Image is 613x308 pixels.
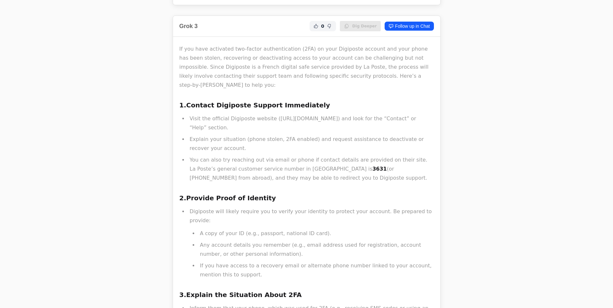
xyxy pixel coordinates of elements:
h3: 2. [179,193,434,203]
strong: Provide Proof of Identity [186,194,276,202]
button: Helpful [312,22,320,30]
li: Digiposte will likely require you to verify your identity to protect your account. Be prepared to... [188,207,434,279]
strong: Explain the Situation About 2FA [186,291,302,299]
a: Follow up in Chat [385,22,434,31]
li: Any account details you remember (e.g., email address used for registration, account number, or o... [198,241,434,259]
p: If you have activated two-factor authentication (2FA) on your Digiposte account and your phone ha... [179,45,434,90]
span: 0 [321,23,324,29]
li: Explain your situation (phone stolen, 2FA enabled) and request assistance to deactivate or recove... [188,135,434,153]
strong: Contact Digiposte Support Immediately [186,101,330,109]
button: Not Helpful [326,22,333,30]
li: If you have access to a recovery email or alternate phone number linked to your account, mention ... [198,261,434,279]
li: Visit the official Digiposte website ([URL][DOMAIN_NAME]) and look for the “Contact” or “Help” se... [188,114,434,132]
strong: 3631 [372,166,387,172]
li: You can also try reaching out via email or phone if contact details are provided on their site. L... [188,155,434,183]
h3: 3. [179,290,434,300]
li: A copy of your ID (e.g., passport, national ID card). [198,229,434,238]
h2: Grok 3 [179,22,198,31]
h3: 1. [179,100,434,110]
